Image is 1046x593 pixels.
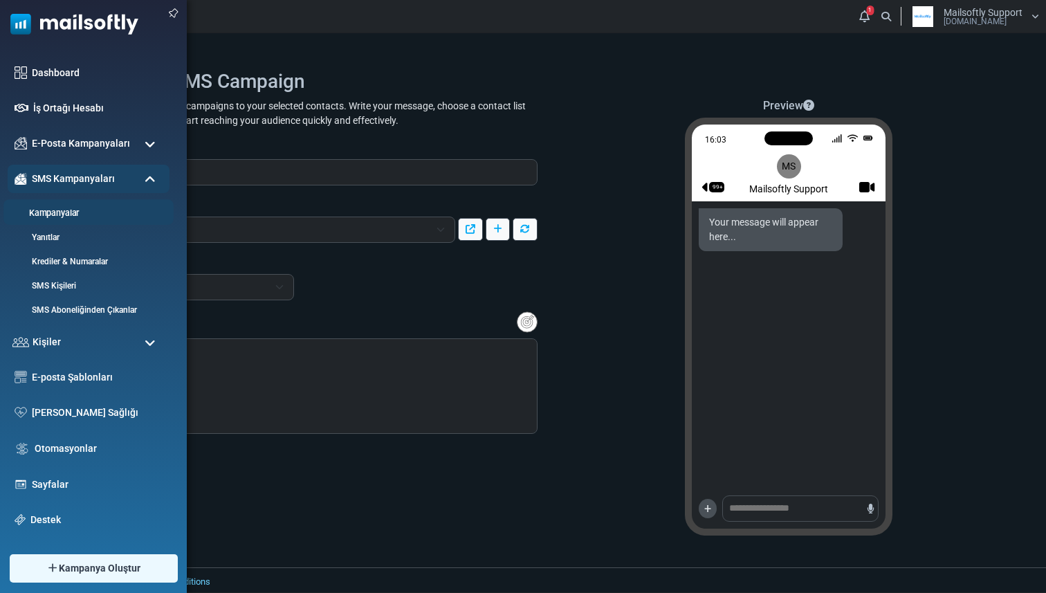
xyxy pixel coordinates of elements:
[15,441,30,457] img: workflow.svg
[855,7,874,26] a: 1
[15,137,27,149] img: campaigns-icon.png
[906,6,1039,27] a: User Logo Mailsoftly Support [DOMAIN_NAME]
[15,514,26,525] img: support-icon.svg
[8,280,166,292] a: SMS Kişileri
[705,134,826,143] div: 16:03
[803,100,814,111] i: This is a visual preview of how your message may appear on a phone. The appearance may vary depen...
[32,66,163,80] a: Dashboard
[763,99,814,112] h6: Preview
[944,17,1007,26] span: [DOMAIN_NAME]
[15,478,27,491] img: landing_pages.svg
[699,208,843,251] div: Your message will appear here...
[76,221,430,238] span: Betul Sms
[12,337,29,347] img: contacts-icon.svg
[944,8,1022,17] span: Mailsoftly Support
[8,304,166,316] a: SMS Aboneliğinden Çıkanlar
[906,6,940,27] img: User Logo
[32,477,163,492] a: Sayfalar
[32,172,115,186] span: SMS Kampanyaları
[67,217,455,243] span: Betul Sms
[8,231,166,244] a: Yanıtlar
[35,441,163,456] a: Otomasyonlar
[32,136,130,151] span: E-Posta Kampanyaları
[15,371,27,383] img: email-templates-icon.svg
[32,370,163,385] a: E-posta Şablonları
[33,101,163,116] a: İş Ortağı Hesabı
[15,66,27,79] img: dashboard-icon.svg
[15,407,27,418] img: domain-health-icon.svg
[33,335,61,349] span: Kişiler
[32,405,163,420] a: [PERSON_NAME] Sağlığı
[866,6,874,15] span: 1
[3,207,169,220] a: Kampanyalar
[45,567,1046,592] footer: 2025
[59,70,1032,93] h3: Create New SMS Campaign
[67,99,538,128] div: Easily create and send SMS campaigns to your selected contacts. Write your message, choose a cont...
[8,255,166,268] a: Krediler & Numaralar
[517,311,538,333] img: Insert Variable
[15,173,27,185] img: campaigns-icon-active.png
[59,561,140,576] span: Kampanya Oluştur
[30,513,163,527] a: Destek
